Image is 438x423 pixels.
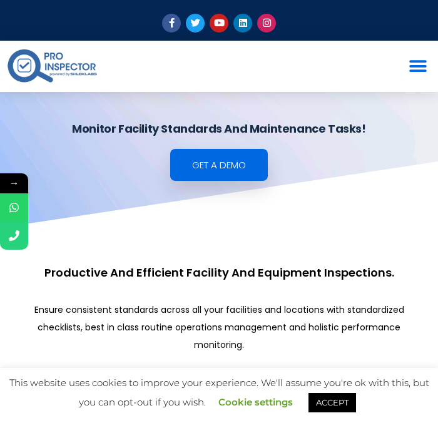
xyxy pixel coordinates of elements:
[170,149,268,181] a: GEt a demo
[192,160,246,170] span: GEt a demo
[13,301,425,354] p: Ensure consistent standards across all your facilities and locations with standardized checklists...
[13,262,425,284] p: Productive And Efficient Facility And Equipment Inspections.
[218,396,293,408] a: Cookie settings
[9,377,429,409] span: This website uses cookies to improve your experience. We'll assume you're ok with this, but you c...
[29,121,409,136] h1: Monitor facility standards and maintenance tasks!
[6,47,98,85] img: pro-inspector-logo
[308,393,356,412] a: ACCEPT
[404,52,432,80] div: Menu Toggle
